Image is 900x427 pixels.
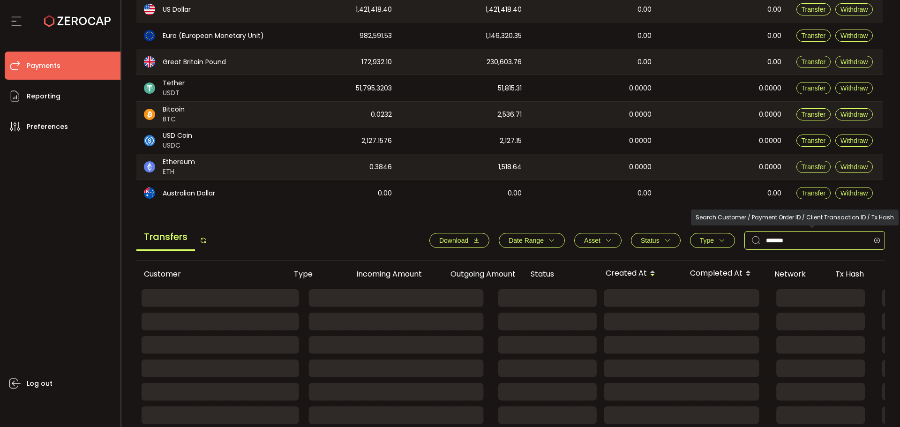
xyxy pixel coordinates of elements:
[584,237,600,244] span: Asset
[767,269,828,279] div: Network
[163,31,264,41] span: Euro (European Monetary Unit)
[835,56,873,68] button: Withdraw
[690,233,735,248] button: Type
[163,188,215,198] span: Australian Dollar
[796,56,831,68] button: Transfer
[136,224,195,251] span: Transfers
[500,135,522,146] span: 2,127.15
[508,188,522,199] span: 0.00
[802,163,826,171] span: Transfer
[369,162,392,172] span: 0.3846
[637,57,652,67] span: 0.00
[144,30,155,41] img: eur_portfolio.svg
[27,59,60,73] span: Payments
[796,108,831,120] button: Transfer
[163,57,226,67] span: Great Britain Pound
[629,162,652,172] span: 0.0000
[487,57,522,67] span: 230,603.76
[840,111,868,118] span: Withdraw
[802,111,826,118] span: Transfer
[629,83,652,94] span: 0.0000
[796,30,831,42] button: Transfer
[598,266,682,282] div: Created At
[802,84,826,92] span: Transfer
[498,83,522,94] span: 51,815.31
[802,32,826,39] span: Transfer
[356,83,392,94] span: 51,795.3203
[163,105,185,114] span: Bitcoin
[637,30,652,41] span: 0.00
[361,135,392,146] span: 2,127.1576
[163,167,195,177] span: ETH
[759,83,781,94] span: 0.0000
[802,189,826,197] span: Transfer
[796,3,831,15] button: Transfer
[835,135,873,147] button: Withdraw
[637,188,652,199] span: 0.00
[802,6,826,13] span: Transfer
[767,4,781,15] span: 0.00
[767,57,781,67] span: 0.00
[356,4,392,15] span: 1,421,418.40
[802,58,826,66] span: Transfer
[144,82,155,94] img: usdt_portfolio.svg
[759,109,781,120] span: 0.0000
[429,269,523,279] div: Outgoing Amount
[682,266,767,282] div: Completed At
[378,188,392,199] span: 0.00
[336,269,429,279] div: Incoming Amount
[835,108,873,120] button: Withdraw
[840,163,868,171] span: Withdraw
[136,269,286,279] div: Customer
[163,88,185,98] span: USDT
[163,157,195,167] span: Ethereum
[796,187,831,199] button: Transfer
[835,3,873,15] button: Withdraw
[835,82,873,94] button: Withdraw
[163,141,192,150] span: USDC
[835,187,873,199] button: Withdraw
[509,237,544,244] span: Date Range
[853,382,900,427] iframe: Chat Widget
[486,4,522,15] span: 1,421,418.40
[767,188,781,199] span: 0.00
[840,6,868,13] span: Withdraw
[840,137,868,144] span: Withdraw
[361,57,392,67] span: 172,932.10
[27,120,68,134] span: Preferences
[759,135,781,146] span: 0.0000
[796,82,831,94] button: Transfer
[835,161,873,173] button: Withdraw
[637,4,652,15] span: 0.00
[163,5,191,15] span: US Dollar
[27,90,60,103] span: Reporting
[27,377,52,390] span: Log out
[802,137,826,144] span: Transfer
[631,233,681,248] button: Status
[629,109,652,120] span: 0.0000
[796,135,831,147] button: Transfer
[371,109,392,120] span: 0.0232
[574,233,622,248] button: Asset
[497,109,522,120] span: 2,536.71
[641,237,660,244] span: Status
[429,233,489,248] button: Download
[840,84,868,92] span: Withdraw
[796,161,831,173] button: Transfer
[840,32,868,39] span: Withdraw
[840,189,868,197] span: Withdraw
[144,56,155,67] img: gbp_portfolio.svg
[835,30,873,42] button: Withdraw
[767,30,781,41] span: 0.00
[840,58,868,66] span: Withdraw
[360,30,392,41] span: 982,591.53
[144,135,155,146] img: usdc_portfolio.svg
[144,161,155,172] img: eth_portfolio.svg
[144,187,155,199] img: aud_portfolio.svg
[700,237,714,244] span: Type
[163,114,185,124] span: BTC
[498,162,522,172] span: 1,518.64
[163,78,185,88] span: Tether
[163,131,192,141] span: USD Coin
